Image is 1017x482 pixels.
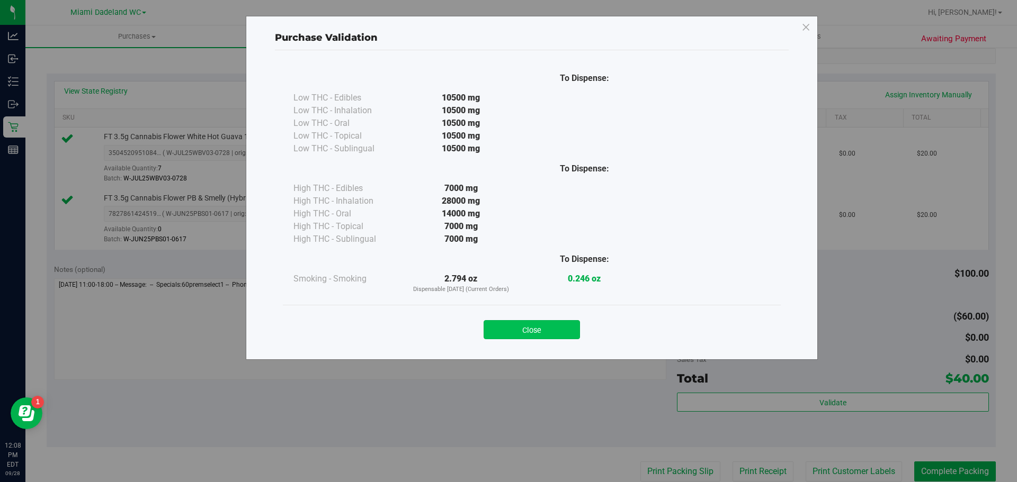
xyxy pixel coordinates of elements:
div: Low THC - Topical [293,130,399,142]
div: 7000 mg [399,182,523,195]
span: Purchase Validation [275,32,378,43]
div: 10500 mg [399,92,523,104]
div: To Dispense: [523,162,646,175]
p: Dispensable [DATE] (Current Orders) [399,285,523,294]
div: 28000 mg [399,195,523,207]
div: High THC - Sublingual [293,233,399,245]
div: Low THC - Inhalation [293,104,399,117]
button: Close [484,320,580,339]
div: Low THC - Oral [293,117,399,130]
div: 14000 mg [399,207,523,220]
div: 7000 mg [399,220,523,233]
div: 10500 mg [399,117,523,130]
div: High THC - Inhalation [293,195,399,207]
iframe: Resource center unread badge [31,396,44,408]
div: High THC - Topical [293,220,399,233]
iframe: Resource center [11,397,42,429]
div: 10500 mg [399,142,523,155]
div: 10500 mg [399,130,523,142]
div: 7000 mg [399,233,523,245]
div: Smoking - Smoking [293,272,399,285]
div: High THC - Oral [293,207,399,220]
div: Low THC - Sublingual [293,142,399,155]
div: To Dispense: [523,253,646,266]
div: 10500 mg [399,104,523,117]
strong: 0.246 oz [568,274,601,284]
div: High THC - Edibles [293,182,399,195]
div: To Dispense: [523,72,646,85]
div: 2.794 oz [399,272,523,294]
div: Low THC - Edibles [293,92,399,104]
